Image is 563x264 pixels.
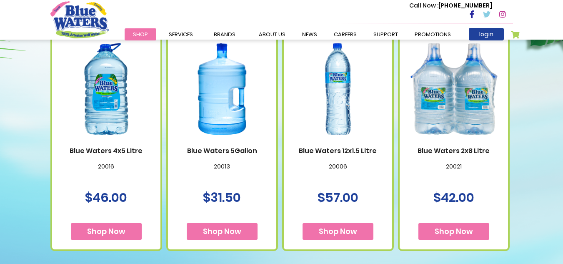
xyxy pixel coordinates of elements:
[409,1,438,10] span: Call Now :
[60,32,152,146] img: Blue Waters 4x5 Litre
[292,147,384,155] a: Blue Waters 12x1.5 Litre
[214,30,235,38] span: Brands
[60,163,152,181] p: 20016
[60,147,152,155] a: Blue Waters 4x5 Litre
[50,1,109,38] a: store logo
[303,223,373,240] button: Shop Now
[433,189,474,206] span: $42.00
[187,223,258,240] button: Shop Now
[71,223,142,240] button: Shop Now
[408,32,500,146] img: Blue Waters 2x8 Litre
[133,30,148,38] span: Shop
[409,1,492,10] p: [PHONE_NUMBER]
[406,28,459,40] a: Promotions
[176,32,268,146] img: Blue Waters 5Gallon
[169,30,193,38] span: Services
[292,163,384,181] p: 20006
[203,189,241,206] span: $31.50
[469,28,504,40] a: login
[418,223,489,240] button: Shop Now
[176,147,268,155] a: Blue Waters 5Gallon
[294,28,325,40] a: News
[85,189,127,206] span: $46.00
[365,28,406,40] a: support
[408,163,500,181] p: 20021
[319,226,357,236] span: Shop Now
[87,226,125,236] span: Shop Now
[408,147,500,155] a: Blue Waters 2x8 Litre
[292,32,384,146] img: Blue Waters 12x1.5 Litre
[435,226,473,236] span: Shop Now
[325,28,365,40] a: careers
[176,163,268,181] p: 20013
[250,28,294,40] a: about us
[203,226,241,236] span: Shop Now
[318,189,358,206] span: $57.00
